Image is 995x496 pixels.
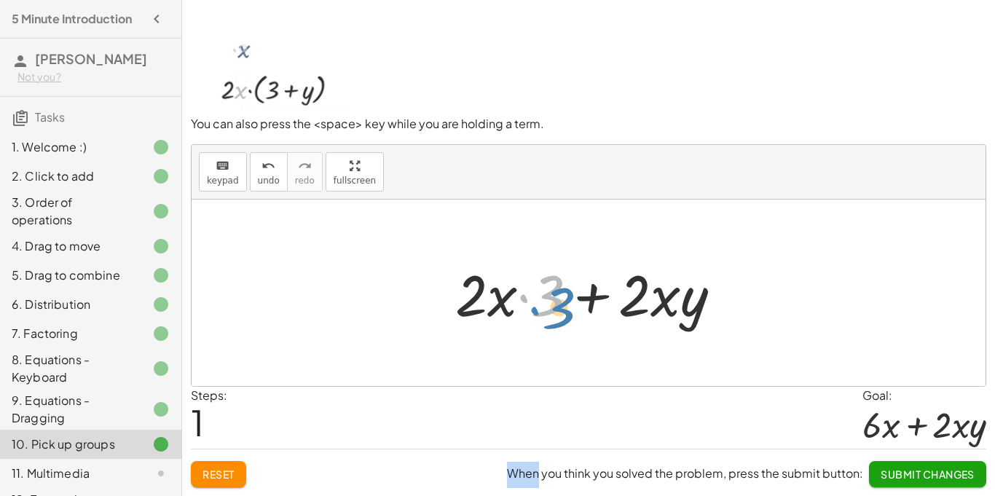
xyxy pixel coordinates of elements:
div: 2. Click to add [12,168,129,185]
button: keyboardkeypad [199,152,247,192]
span: keypad [207,176,239,186]
div: 6. Distribution [12,296,129,313]
span: [PERSON_NAME] [35,50,147,67]
div: 5. Drag to combine [12,267,129,284]
i: Task finished. [152,267,170,284]
div: 9. Equations - Dragging [12,392,129,427]
i: Task finished. [152,360,170,377]
div: Goal: [862,387,986,404]
i: Task not started. [152,465,170,482]
div: 1. Welcome :) [12,138,129,156]
label: Steps: [191,387,227,403]
i: undo [261,157,275,175]
div: 10. Pick up groups [12,436,129,453]
i: Task finished. [152,296,170,313]
button: fullscreen [326,152,384,192]
div: 8. Equations - Keyboard [12,351,129,386]
span: undo [258,176,280,186]
span: 1 [191,400,204,444]
button: redoredo [287,152,323,192]
span: When you think you solved the problem, press the submit button: [507,465,863,481]
span: Tasks [35,109,65,125]
h4: 5 Minute Introduction [12,10,132,28]
i: Task finished. [152,436,170,453]
div: 7. Factoring [12,325,129,342]
div: 3. Order of operations [12,194,129,229]
i: Task finished. [152,237,170,255]
i: Task finished. [152,401,170,418]
i: Task finished. [152,138,170,156]
span: Reset [202,468,235,481]
span: redo [295,176,315,186]
i: redo [298,157,312,175]
button: undoundo [250,152,288,192]
div: Not you? [17,70,170,84]
button: Reset [191,461,246,487]
span: Submit Changes [881,468,975,481]
p: You can also press the <space> key while you are holding a term. [191,116,986,133]
i: Task finished. [152,202,170,220]
i: Task finished. [152,325,170,342]
div: 11. Multimedia [12,465,129,482]
i: keyboard [216,157,229,175]
button: Submit Changes [869,461,986,487]
div: 4. Drag to move [12,237,129,255]
i: Task finished. [152,168,170,185]
span: fullscreen [334,176,376,186]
